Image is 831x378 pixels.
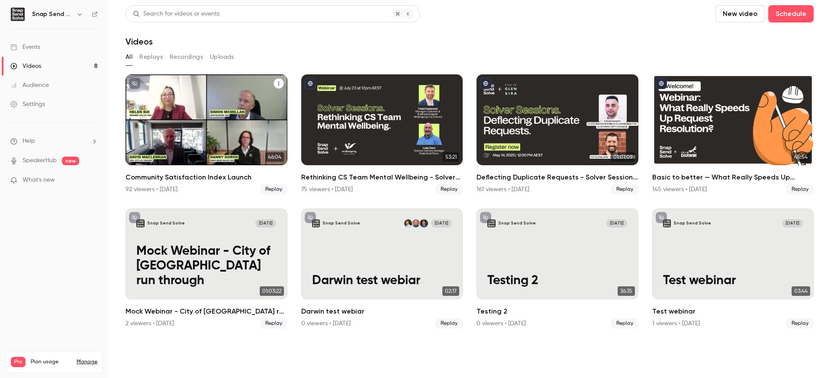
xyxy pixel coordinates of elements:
[126,74,287,195] a: 46:04Community Satisfaction Index Launch92 viewers • [DATE]Replay
[265,152,284,162] span: 46:04
[126,208,287,329] li: Mock Webinar - City of Darwin run through
[477,185,529,194] div: 161 viewers • [DATE]
[136,244,276,288] p: Mock Webinar - City of [GEOGRAPHIC_DATA] run through
[170,50,203,64] button: Recordings
[611,318,638,329] span: Replay
[487,219,496,227] img: Testing 2
[77,359,97,365] a: Manage
[129,78,140,89] button: unpublished
[32,10,73,19] h6: Snap Send Solve
[126,185,177,194] div: 92 viewers • [DATE]
[663,274,803,288] p: Test webinar
[431,219,452,227] span: [DATE]
[301,208,463,329] a: Darwin test webiar Snap Send SolveBernadett HowisonJordan GesundheitKeith Whannell[DATE]Darwin te...
[412,219,420,227] img: Jordan Gesundheit
[126,74,814,329] ul: Videos
[477,208,638,329] li: Testing 2
[477,306,638,317] h2: Testing 2
[126,172,287,183] h2: Community Satisfaction Index Launch
[477,208,638,329] a: Testing 2Snap Send Solve[DATE]Testing 236:35Testing 20 viewers • [DATE]Replay
[498,221,536,226] p: Snap Send Solve
[10,62,41,70] div: Videos
[301,319,351,328] div: 0 viewers • [DATE]
[652,74,814,195] a: 45:54Basic to better — What Really Speeds Up Request Resolution?145 viewers • [DATE]Replay
[322,221,360,226] p: Snap Send Solve
[87,176,98,184] iframe: Noticeable Trigger
[260,286,284,296] span: 01:03:22
[652,172,814,183] h2: Basic to better — What Really Speeds Up Request Resolution?
[301,185,353,194] div: 75 viewers • [DATE]
[477,172,638,183] h2: Deflecting Duplicate Requests - Solver Sessions with City of [PERSON_NAME]
[210,50,234,64] button: Uploads
[10,100,45,109] div: Settings
[129,212,140,223] button: unpublished
[442,286,459,296] span: 02:17
[23,156,57,165] a: SpeakerHub
[23,176,55,185] span: What's new
[480,78,491,89] button: published
[126,5,814,373] section: Videos
[312,219,320,227] img: Darwin test webiar
[126,50,132,64] button: All
[126,319,174,328] div: 2 viewers • [DATE]
[768,5,814,22] button: Schedule
[606,219,627,227] span: [DATE]
[404,219,412,227] img: Keith Whannell
[420,219,428,227] img: Bernadett Howison
[792,152,810,162] span: 45:54
[136,219,145,227] img: Mock Webinar - City of Darwin run through
[10,43,40,51] div: Events
[477,74,638,195] li: Deflecting Duplicate Requests - Solver Sessions with City of Glen Eira
[147,221,185,226] p: Snap Send Solve
[301,208,463,329] li: Darwin test webiar
[715,5,765,22] button: New video
[652,319,700,328] div: 1 viewers • [DATE]
[477,74,638,195] a: 01:01:09Deflecting Duplicate Requests - Solver Sessions with City of [PERSON_NAME]161 viewers • [...
[656,78,667,89] button: published
[301,306,463,317] h2: Darwin test webiar
[477,319,526,328] div: 0 viewers • [DATE]
[260,184,287,195] span: Replay
[255,219,276,227] span: [DATE]
[312,274,452,288] p: Darwin test webiar
[23,137,35,146] span: Help
[10,81,49,90] div: Audience
[480,212,491,223] button: unpublished
[663,219,671,227] img: Test webinar
[673,221,711,226] p: Snap Send Solve
[31,359,71,365] span: Plan usage
[792,286,810,296] span: 03:44
[126,208,287,329] a: Mock Webinar - City of Darwin run through Snap Send Solve[DATE]Mock Webinar - City of [GEOGRAPHIC...
[786,318,814,329] span: Replay
[656,212,667,223] button: unpublished
[782,219,803,227] span: [DATE]
[301,74,463,195] a: 53:21Rethinking CS Team Mental Wellbeing - Solver Sessions with City of [GEOGRAPHIC_DATA]75 viewe...
[786,184,814,195] span: Replay
[611,184,638,195] span: Replay
[435,184,463,195] span: Replay
[652,208,814,329] li: Test webinar
[305,78,316,89] button: published
[260,318,287,329] span: Replay
[11,7,25,21] img: Snap Send Solve
[126,36,153,47] h1: Videos
[126,306,287,317] h2: Mock Webinar - City of [GEOGRAPHIC_DATA] run through
[435,318,463,329] span: Replay
[11,357,26,367] span: Pro
[10,137,98,146] li: help-dropdown-opener
[652,306,814,317] h2: Test webinar
[301,172,463,183] h2: Rethinking CS Team Mental Wellbeing - Solver Sessions with City of [GEOGRAPHIC_DATA]
[62,157,79,165] span: new
[652,74,814,195] li: Basic to better — What Really Speeds Up Request Resolution?
[652,185,707,194] div: 145 viewers • [DATE]
[652,208,814,329] a: Test webinarSnap Send Solve[DATE]Test webinar03:44Test webinar1 viewers • [DATE]Replay
[487,274,627,288] p: Testing 2
[618,286,635,296] span: 36:35
[611,152,635,162] span: 01:01:09
[126,74,287,195] li: Community Satisfaction Index Launch
[305,212,316,223] button: unpublished
[443,152,459,162] span: 53:21
[133,10,219,19] div: Search for videos or events
[139,50,163,64] button: Replays
[301,74,463,195] li: Rethinking CS Team Mental Wellbeing - Solver Sessions with City of Wollongong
